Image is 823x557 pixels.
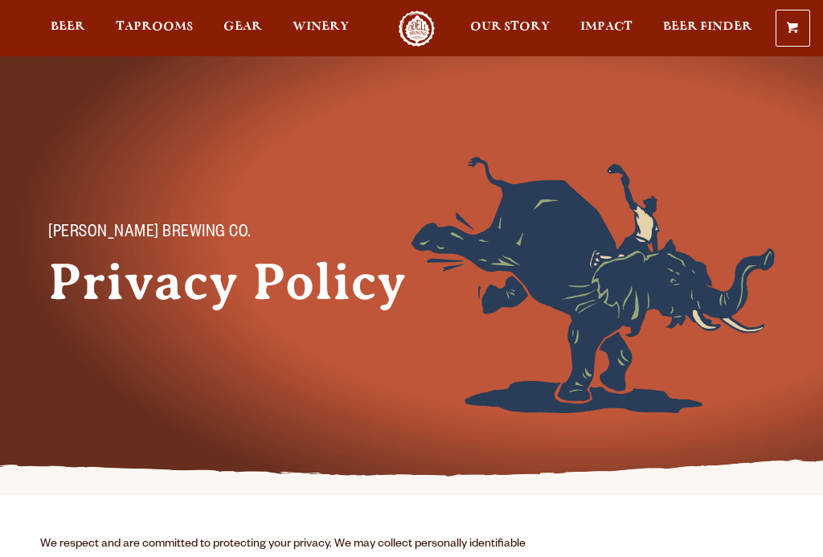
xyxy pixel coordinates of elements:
a: Beer [40,10,96,47]
span: Impact [580,20,633,33]
p: [PERSON_NAME] Brewing Co. [48,224,402,244]
span: Our Story [470,20,550,33]
a: Winery [282,10,359,47]
span: Beer Finder [663,20,752,33]
a: Taprooms [105,10,203,47]
span: Taprooms [116,20,193,33]
a: Beer Finder [653,10,763,47]
span: Gear [223,20,262,33]
span: Winery [293,20,349,33]
a: Gear [213,10,272,47]
span: Beer [51,20,85,33]
h1: Privacy Policy [48,253,411,311]
img: Foreground404 [411,157,775,413]
a: Impact [570,10,643,47]
a: Our Story [460,10,560,47]
a: Odell Home [387,10,447,47]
